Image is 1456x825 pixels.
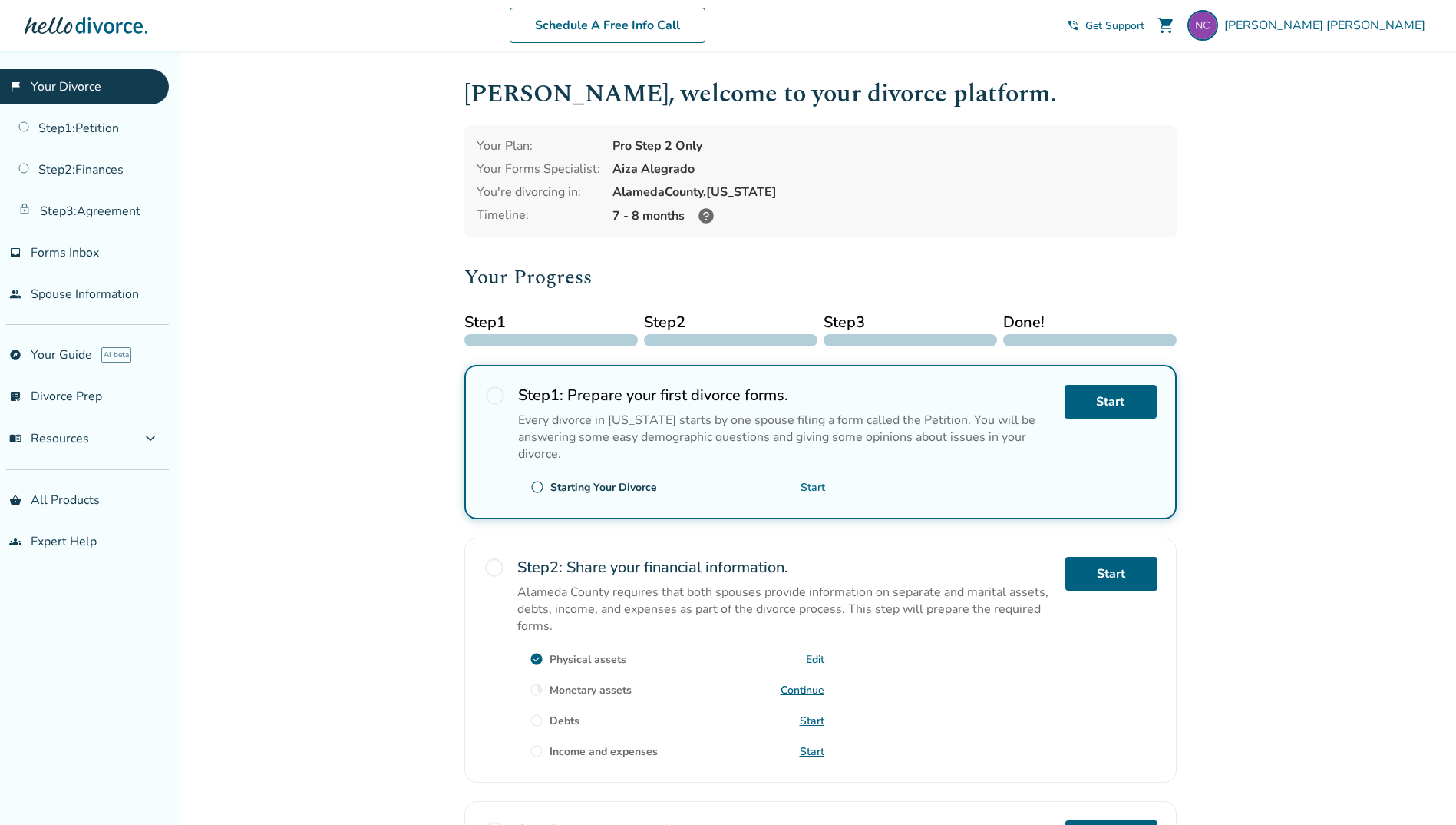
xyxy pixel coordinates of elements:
[781,683,824,697] a: Continue
[464,262,1177,293] h2: Your Progress
[612,137,1164,154] div: Pro Step 2 Only
[824,311,997,334] span: Step 3
[550,652,626,667] div: Physical assets
[550,683,632,697] div: Monetary assets
[612,161,1164,177] div: Aiza Alegrado
[806,652,824,667] a: Edit
[31,244,99,261] span: Forms Inbox
[1065,385,1157,419] a: Start
[464,311,638,334] span: Step 1
[1157,16,1175,35] span: shopping_cart
[141,429,160,448] span: expand_more
[477,137,600,154] div: Your Plan:
[518,385,1052,406] h2: Prepare your first divorce forms.
[477,184,600,200] div: You're divorcing in:
[550,714,579,728] div: Debts
[550,744,658,759] div: Income and expenses
[1067,18,1144,33] a: phone_in_talkGet Support
[1224,17,1431,34] span: [PERSON_NAME] [PERSON_NAME]
[1187,10,1218,41] img: ncc2609@comcast.net
[530,744,543,758] span: radio_button_unchecked
[800,744,824,759] a: Start
[9,349,21,361] span: explore
[484,385,506,406] span: radio_button_unchecked
[612,207,1164,225] div: 7 - 8 months
[1065,557,1157,591] a: Start
[530,714,543,727] span: radio_button_unchecked
[530,480,544,494] span: radio_button_unchecked
[510,8,705,43] a: Schedule A Free Info Call
[484,557,505,578] span: radio_button_unchecked
[517,584,1053,634] p: Alameda County requires that both spouses provide information on separate and marital assets, deb...
[550,480,657,495] div: Starting Your Divorce
[530,683,543,697] span: clock_loader_40
[518,385,563,406] strong: Step 1 :
[800,714,824,728] a: Start
[517,557,1053,578] h2: Share your financial information.
[9,288,21,300] span: people
[644,311,817,334] span: Step 2
[530,652,543,666] span: check_circle
[101,347,131,363] span: AI beta
[518,412,1052,462] p: Every divorce in [US_STATE] starts by one spouse filing a form called the Petition. You will be a...
[1085,18,1144,33] span: Get Support
[9,535,21,548] span: groups
[9,494,21,506] span: shopping_basket
[9,432,21,445] span: menu_book
[801,480,825,495] a: Start
[9,247,21,259] span: inbox
[1003,311,1177,334] span: Done!
[9,430,89,447] span: Resources
[1379,751,1456,825] iframe: Chat Widget
[9,81,21,93] span: flag_2
[517,557,563,578] strong: Step 2 :
[464,75,1177,113] h1: [PERSON_NAME] , welcome to your divorce platform.
[477,161,600,177] div: Your Forms Specialist:
[612,184,1164,200] div: Alameda County, [US_STATE]
[1067,19,1079,31] span: phone_in_talk
[9,390,21,403] span: list_alt_check
[477,207,600,225] div: Timeline:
